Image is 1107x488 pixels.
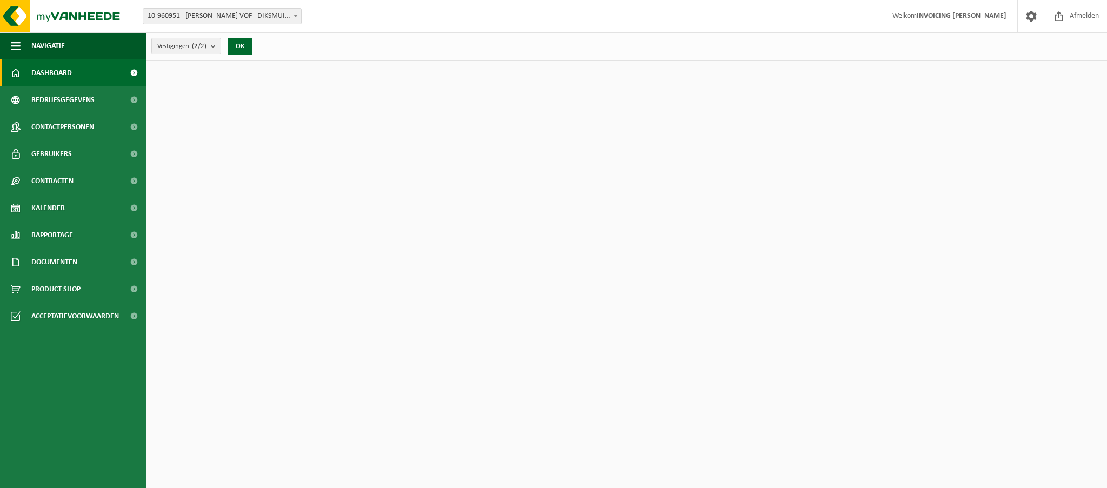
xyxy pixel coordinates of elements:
[917,12,1006,20] strong: INVOICING [PERSON_NAME]
[31,113,94,141] span: Contactpersonen
[143,9,301,24] span: 10-960951 - BAKKER BERT VOF - DIKSMUIDE
[228,38,252,55] button: OK
[31,222,73,249] span: Rapportage
[31,195,65,222] span: Kalender
[192,43,206,50] count: (2/2)
[31,32,65,59] span: Navigatie
[31,86,95,113] span: Bedrijfsgegevens
[31,59,72,86] span: Dashboard
[31,276,81,303] span: Product Shop
[157,38,206,55] span: Vestigingen
[31,168,74,195] span: Contracten
[31,249,77,276] span: Documenten
[31,141,72,168] span: Gebruikers
[31,303,119,330] span: Acceptatievoorwaarden
[151,38,221,54] button: Vestigingen(2/2)
[143,8,302,24] span: 10-960951 - BAKKER BERT VOF - DIKSMUIDE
